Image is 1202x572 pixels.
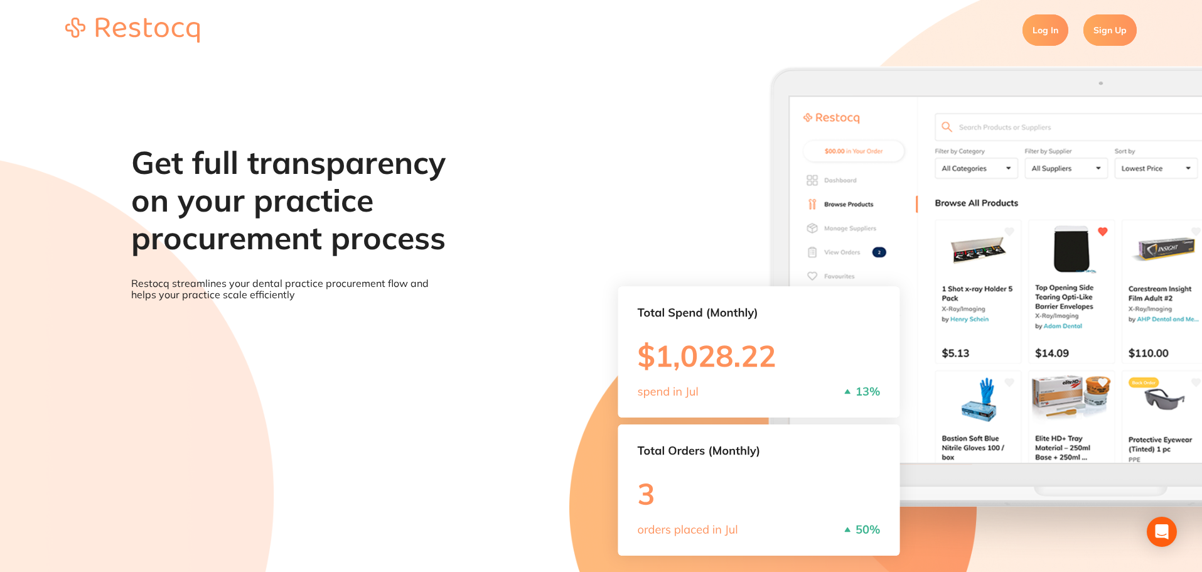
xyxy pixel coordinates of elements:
a: Log In [1022,14,1068,46]
div: Open Intercom Messenger [1147,517,1177,547]
p: Restocq streamlines your dental practice procurement flow and helps your practice scale efficiently [131,278,448,301]
a: Sign Up [1083,14,1137,46]
img: restocq_logo.svg [65,18,200,43]
h1: Get full transparency on your practice procurement process [131,144,448,257]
